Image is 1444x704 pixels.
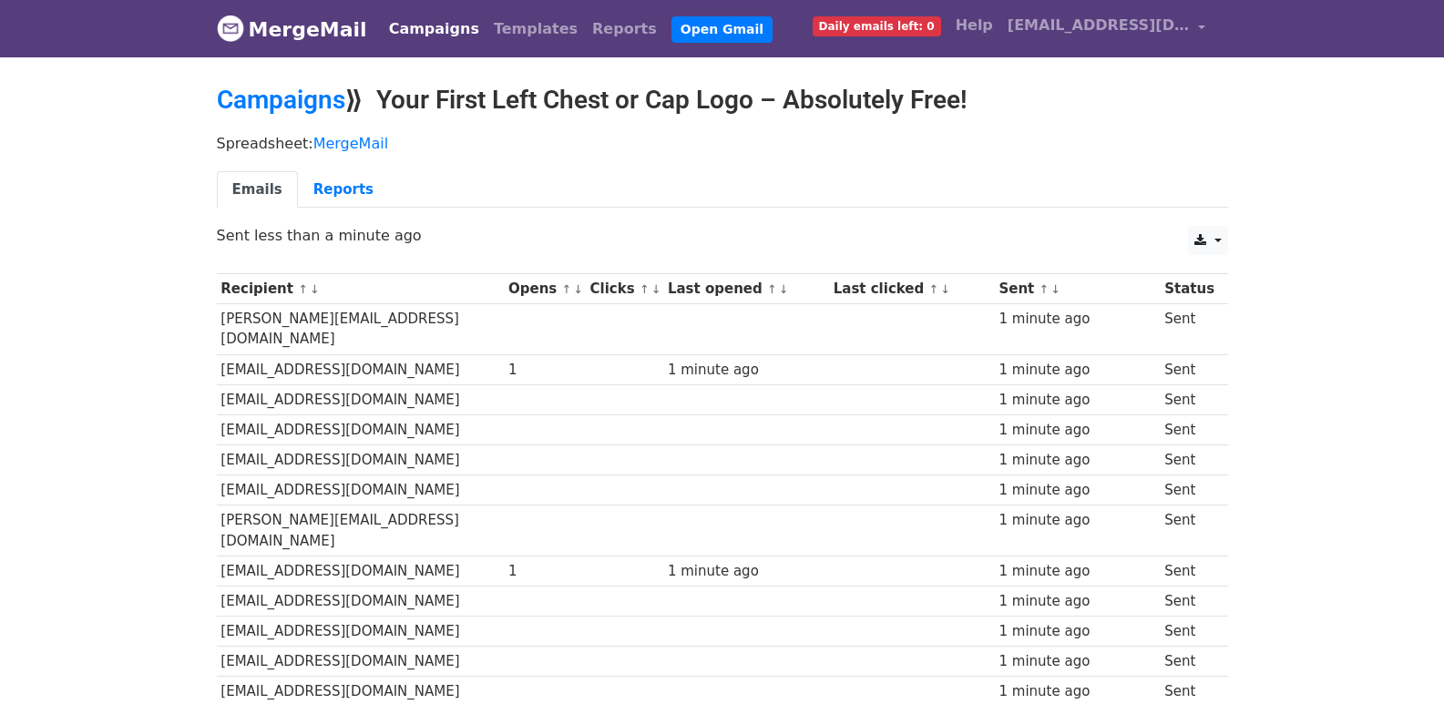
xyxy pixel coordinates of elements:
[585,11,664,47] a: Reports
[1160,617,1218,647] td: Sent
[298,282,308,296] a: ↑
[217,304,505,355] td: [PERSON_NAME][EMAIL_ADDRESS][DOMAIN_NAME]
[217,617,505,647] td: [EMAIL_ADDRESS][DOMAIN_NAME]
[1160,505,1218,556] td: Sent
[1160,586,1218,616] td: Sent
[663,274,829,304] th: Last opened
[217,15,244,42] img: MergeMail logo
[1160,414,1218,444] td: Sent
[586,274,663,304] th: Clicks
[1160,647,1218,677] td: Sent
[382,11,486,47] a: Campaigns
[767,282,777,296] a: ↑
[573,282,583,296] a: ↓
[671,16,773,43] a: Open Gmail
[1008,15,1190,36] span: [EMAIL_ADDRESS][DOMAIN_NAME]
[651,282,661,296] a: ↓
[999,420,1155,441] div: 1 minute ago
[1160,384,1218,414] td: Sent
[668,561,824,582] div: 1 minute ago
[217,134,1228,153] p: Spreadsheet:
[999,390,1155,411] div: 1 minute ago
[813,16,941,36] span: Daily emails left: 0
[217,274,505,304] th: Recipient
[217,445,505,475] td: [EMAIL_ADDRESS][DOMAIN_NAME]
[217,556,505,586] td: [EMAIL_ADDRESS][DOMAIN_NAME]
[217,505,505,556] td: [PERSON_NAME][EMAIL_ADDRESS][DOMAIN_NAME]
[217,10,367,48] a: MergeMail
[929,282,939,296] a: ↑
[1160,445,1218,475] td: Sent
[999,480,1155,501] div: 1 minute ago
[999,591,1155,612] div: 1 minute ago
[508,561,581,582] div: 1
[1160,304,1218,355] td: Sent
[999,561,1155,582] div: 1 minute ago
[313,135,388,152] a: MergeMail
[940,282,950,296] a: ↓
[217,475,505,505] td: [EMAIL_ADDRESS][DOMAIN_NAME]
[217,586,505,616] td: [EMAIL_ADDRESS][DOMAIN_NAME]
[668,360,824,381] div: 1 minute ago
[999,681,1155,702] div: 1 minute ago
[999,309,1155,330] div: 1 minute ago
[504,274,586,304] th: Opens
[217,171,298,209] a: Emails
[805,7,948,44] a: Daily emails left: 0
[486,11,585,47] a: Templates
[999,510,1155,531] div: 1 minute ago
[1160,475,1218,505] td: Sent
[508,360,581,381] div: 1
[829,274,995,304] th: Last clicked
[995,274,1161,304] th: Sent
[217,647,505,677] td: [EMAIL_ADDRESS][DOMAIN_NAME]
[779,282,789,296] a: ↓
[999,651,1155,672] div: 1 minute ago
[999,621,1155,642] div: 1 minute ago
[562,282,572,296] a: ↑
[1160,556,1218,586] td: Sent
[217,384,505,414] td: [EMAIL_ADDRESS][DOMAIN_NAME]
[298,171,389,209] a: Reports
[217,226,1228,245] p: Sent less than a minute ago
[1039,282,1050,296] a: ↑
[1160,274,1218,304] th: Status
[999,360,1155,381] div: 1 minute ago
[310,282,320,296] a: ↓
[217,354,505,384] td: [EMAIL_ADDRESS][DOMAIN_NAME]
[999,450,1155,471] div: 1 minute ago
[1160,354,1218,384] td: Sent
[1000,7,1214,50] a: [EMAIL_ADDRESS][DOMAIN_NAME]
[217,85,345,115] a: Campaigns
[948,7,1000,44] a: Help
[1050,282,1060,296] a: ↓
[217,414,505,444] td: [EMAIL_ADDRESS][DOMAIN_NAME]
[640,282,650,296] a: ↑
[217,85,1228,116] h2: ⟫ Your First Left Chest or Cap Logo – Absolutely Free!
